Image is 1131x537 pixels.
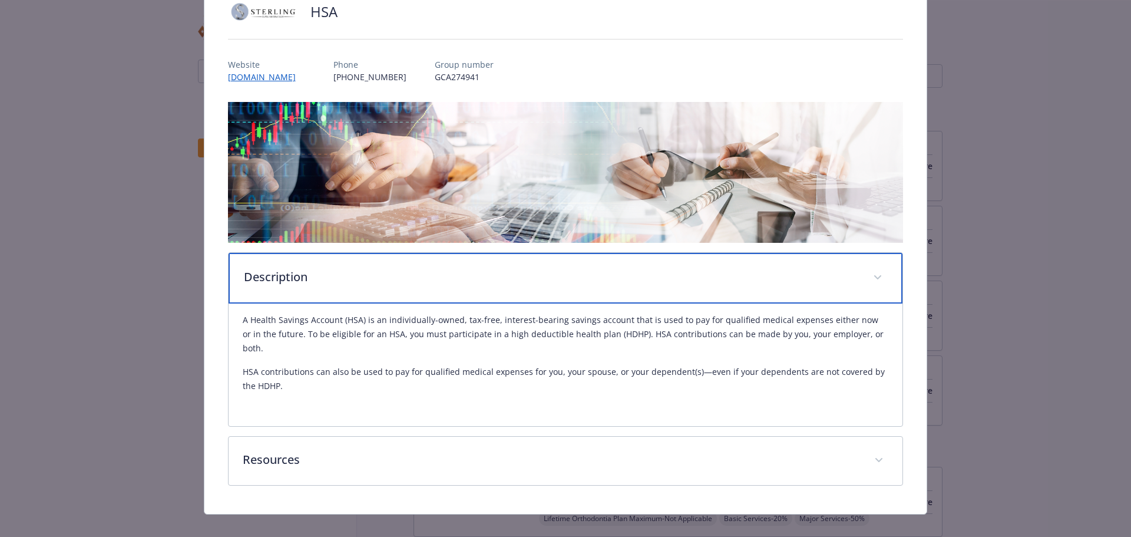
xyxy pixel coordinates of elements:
[229,304,903,426] div: Description
[333,58,406,71] p: Phone
[435,58,494,71] p: Group number
[243,365,889,393] p: HSA contributions can also be used to pay for qualified medical expenses for you, your spouse, or...
[243,313,889,355] p: A Health Savings Account (HSA) is an individually-owned, tax-free, interest-bearing savings accou...
[333,71,406,83] p: [PHONE_NUMBER]
[228,71,305,83] a: [DOMAIN_NAME]
[310,2,338,22] h2: HSA
[435,71,494,83] p: GCA274941
[228,102,904,243] img: banner
[229,437,903,485] div: Resources
[229,253,903,304] div: Description
[243,451,861,469] p: Resources
[228,58,305,71] p: Website
[244,268,859,286] p: Description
